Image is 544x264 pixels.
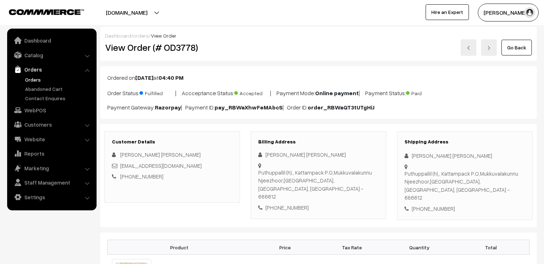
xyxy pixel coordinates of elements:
[133,33,149,39] a: orders
[406,88,442,97] span: Paid
[81,4,172,21] button: [DOMAIN_NAME]
[405,205,525,213] div: [PHONE_NUMBER]
[386,240,453,255] th: Quantity
[105,33,131,39] a: Dashboard
[478,4,539,21] button: [PERSON_NAME]
[23,94,94,102] a: Contact Enquires
[405,152,525,160] div: [PERSON_NAME] [PERSON_NAME]
[120,162,202,169] a: [EMAIL_ADDRESS][DOMAIN_NAME]
[405,170,525,202] div: Puthuppallil (h),, Kattampack P.O,Mukkuvalakunnu Njeezhoor,[GEOGRAPHIC_DATA], [GEOGRAPHIC_DATA], ...
[315,89,359,97] b: Online payment
[9,34,94,47] a: Dashboard
[107,73,530,82] p: Ordered on at
[107,103,530,112] p: Payment Gateway: | Payment ID: | Order ID:
[258,168,379,201] div: Puthuppallil (h),, Kattampack P.O,Mukkuvalakunnu Njeezhoor,[GEOGRAPHIC_DATA], [GEOGRAPHIC_DATA], ...
[112,139,232,145] h3: Customer Details
[120,173,163,180] a: [PHONE_NUMBER]
[9,147,94,160] a: Reports
[453,240,530,255] th: Total
[9,104,94,117] a: WebPOS
[135,74,153,81] b: [DATE]
[105,42,240,53] h2: View Order (# OD3778)
[151,33,176,39] span: View Order
[251,240,319,255] th: Price
[234,88,270,97] span: Accepted
[426,4,469,20] a: Hire an Expert
[158,74,183,81] b: 04:40 PM
[9,191,94,204] a: Settings
[318,240,386,255] th: Tax Rate
[107,88,530,97] p: Order Status: | Accceptance Status: | Payment Mode: | Payment Status:
[215,104,283,111] b: pay_RBWaXhwFeMAbcS
[524,7,535,18] img: user
[139,88,175,97] span: Fulfilled
[9,133,94,146] a: Website
[258,151,379,159] div: [PERSON_NAME] [PERSON_NAME]
[501,40,532,55] a: Go Back
[23,76,94,83] a: Orders
[9,162,94,175] a: Marketing
[155,104,181,111] b: Razorpay
[9,49,94,62] a: Catalog
[308,104,374,111] b: order_RBWaQT3tUTgHiJ
[9,118,94,131] a: Customers
[105,32,532,39] div: / /
[9,9,84,15] img: COMMMERCE
[487,46,491,50] img: right-arrow.png
[108,240,251,255] th: Product
[23,85,94,93] a: Abandoned Cart
[405,139,525,145] h3: Shipping Address
[9,176,94,189] a: Staff Management
[9,63,94,76] a: Orders
[9,7,72,16] a: COMMMERCE
[120,151,201,158] span: [PERSON_NAME] [PERSON_NAME]
[258,139,379,145] h3: Billing Address
[466,46,471,50] img: left-arrow.png
[258,204,379,212] div: [PHONE_NUMBER]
